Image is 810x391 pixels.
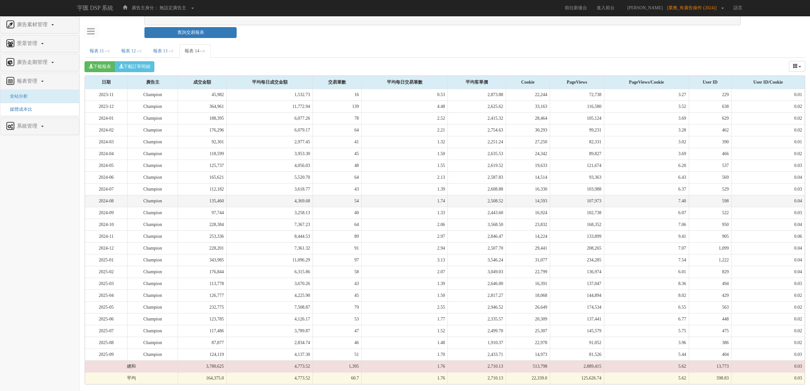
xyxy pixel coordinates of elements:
[732,207,805,219] td: 0.03
[362,325,448,337] td: 1.52
[85,160,128,171] td: 2024-05
[362,278,448,289] td: 1.39
[506,171,550,183] td: 14,514
[448,183,506,195] td: 2,608.88
[313,160,362,171] td: 48
[227,124,313,136] td: 6,079.17
[128,148,178,160] td: Champion
[550,219,604,230] td: 168,352
[506,254,550,266] td: 31,077
[689,301,732,313] td: 563
[550,171,604,183] td: 93,363
[178,242,227,254] td: 228,201
[178,183,227,195] td: 112,182
[732,124,805,136] td: 0.02
[550,301,604,313] td: 174,534
[227,136,313,148] td: 2,977.45
[448,160,506,171] td: 2,619.52
[732,76,805,89] div: User ID/Cookie
[550,266,604,278] td: 136,974
[689,160,732,171] td: 537
[550,207,604,219] td: 102,738
[448,230,506,242] td: 2,846.47
[550,289,604,301] td: 144,894
[85,313,128,325] td: 2025-06
[227,160,313,171] td: 4,056.03
[689,195,732,207] td: 598
[448,313,506,325] td: 2,335.57
[313,230,362,242] td: 89
[550,278,604,289] td: 137,047
[604,136,689,148] td: 3.02
[178,171,227,183] td: 165,621
[732,278,805,289] td: 0.03
[689,124,732,136] td: 462
[448,219,506,230] td: 3,568.50
[550,101,604,112] td: 116,580
[85,242,128,254] td: 2024-12
[732,325,805,337] td: 0.02
[128,266,178,278] td: Champion
[313,148,362,160] td: 45
[85,61,115,72] button: 下載報表
[362,195,448,207] td: 1.74
[689,101,732,112] td: 638
[362,89,448,101] td: 0.53
[313,76,361,89] div: 交易筆數
[202,47,206,55] span: ×
[689,183,732,195] td: 529
[689,313,732,325] td: 448
[448,254,506,266] td: 3,546.24
[604,266,689,278] td: 6.01
[313,101,362,112] td: 139
[178,160,227,171] td: 125,737
[604,219,689,230] td: 7.06
[506,207,550,219] td: 16,924
[128,313,178,325] td: Champion
[85,76,127,89] div: 日期
[313,183,362,195] td: 43
[128,242,178,254] td: Champion
[15,41,40,46] span: 受眾管理
[5,121,74,132] a: 系統管理
[362,183,448,195] td: 1.39
[506,242,550,254] td: 29,441
[178,136,227,148] td: 92,301
[689,219,732,230] td: 950
[178,266,227,278] td: 176,844
[128,89,178,101] td: Champion
[448,278,506,289] td: 2,646.00
[689,148,732,160] td: 466
[85,337,128,349] td: 2025-08
[362,266,448,278] td: 2.07
[689,278,732,289] td: 494
[227,183,313,195] td: 3,618.77
[313,254,362,266] td: 97
[85,183,128,195] td: 2024-07
[313,242,362,254] td: 91
[85,289,128,301] td: 2025-04
[689,325,732,337] td: 475
[116,44,147,58] a: 報表 12 -
[178,207,227,219] td: 97,744
[128,112,178,124] td: Champion
[362,148,448,160] td: 1.50
[178,313,227,325] td: 123,785
[550,313,604,325] td: 137,441
[689,289,732,301] td: 429
[732,89,805,101] td: 0.01
[107,48,110,55] button: Close
[132,5,158,10] span: 廣告主身分：
[128,325,178,337] td: Champion
[85,207,128,219] td: 2024-09
[178,230,227,242] td: 253,336
[448,136,506,148] td: 2,251.24
[85,230,128,242] td: 2024-11
[313,266,362,278] td: 58
[227,207,313,219] td: 3,258.13
[689,242,732,254] td: 1,099
[313,219,362,230] td: 64
[178,195,227,207] td: 135,460
[448,242,506,254] td: 2,507.70
[506,219,550,230] td: 23,832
